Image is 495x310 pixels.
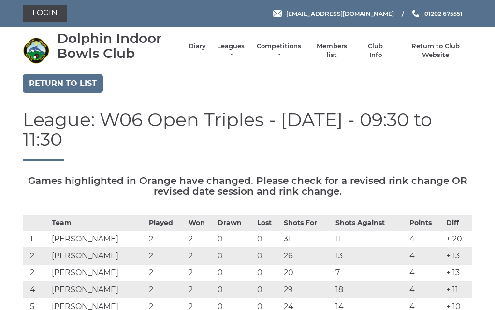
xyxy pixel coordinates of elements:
td: 7 [333,265,407,282]
td: 2 [146,282,186,298]
th: Lost [255,215,281,231]
td: 11 [333,231,407,248]
th: Shots For [281,215,334,231]
td: 2 [23,265,49,282]
td: 2 [23,248,49,265]
th: Team [49,215,147,231]
td: 0 [255,248,281,265]
th: Won [186,215,215,231]
td: [PERSON_NAME] [49,282,147,298]
td: + 20 [444,231,472,248]
td: [PERSON_NAME] [49,248,147,265]
a: Return to Club Website [399,42,472,59]
td: 2 [186,265,215,282]
img: Phone us [412,10,419,17]
a: Club Info [362,42,390,59]
td: 4 [407,265,444,282]
td: 0 [215,231,255,248]
td: 2 [186,248,215,265]
td: + 13 [444,265,472,282]
td: 2 [146,231,186,248]
td: 13 [333,248,407,265]
td: 2 [186,282,215,298]
img: Email [273,10,282,17]
div: Dolphin Indoor Bowls Club [57,31,179,61]
td: 1 [23,231,49,248]
th: Shots Against [333,215,407,231]
td: 20 [281,265,334,282]
th: Drawn [215,215,255,231]
img: Dolphin Indoor Bowls Club [23,37,49,64]
td: 0 [215,282,255,298]
a: Phone us 01202 675551 [411,9,463,18]
th: Points [407,215,444,231]
span: [EMAIL_ADDRESS][DOMAIN_NAME] [286,10,394,17]
a: Email [EMAIL_ADDRESS][DOMAIN_NAME] [273,9,394,18]
td: 18 [333,282,407,298]
a: Competitions [256,42,302,59]
h5: Games highlighted in Orange have changed. Please check for a revised rink change OR revised date ... [23,175,472,197]
td: 2 [186,231,215,248]
td: + 13 [444,248,472,265]
td: 4 [407,231,444,248]
td: 0 [255,265,281,282]
h1: League: W06 Open Triples - [DATE] - 09:30 to 11:30 [23,110,472,161]
td: 0 [215,265,255,282]
td: 0 [215,248,255,265]
a: Leagues [216,42,246,59]
td: 4 [407,248,444,265]
a: Return to list [23,74,103,93]
td: 2 [146,248,186,265]
td: 0 [255,231,281,248]
th: Diff [444,215,472,231]
td: 2 [146,265,186,282]
a: Diary [189,42,206,51]
td: [PERSON_NAME] [49,231,147,248]
td: 31 [281,231,334,248]
th: Played [146,215,186,231]
td: 4 [407,282,444,298]
td: [PERSON_NAME] [49,265,147,282]
td: 4 [23,282,49,298]
td: 0 [255,282,281,298]
span: 01202 675551 [424,10,463,17]
td: 26 [281,248,334,265]
td: + 11 [444,282,472,298]
a: Members list [311,42,351,59]
a: Login [23,5,67,22]
td: 29 [281,282,334,298]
